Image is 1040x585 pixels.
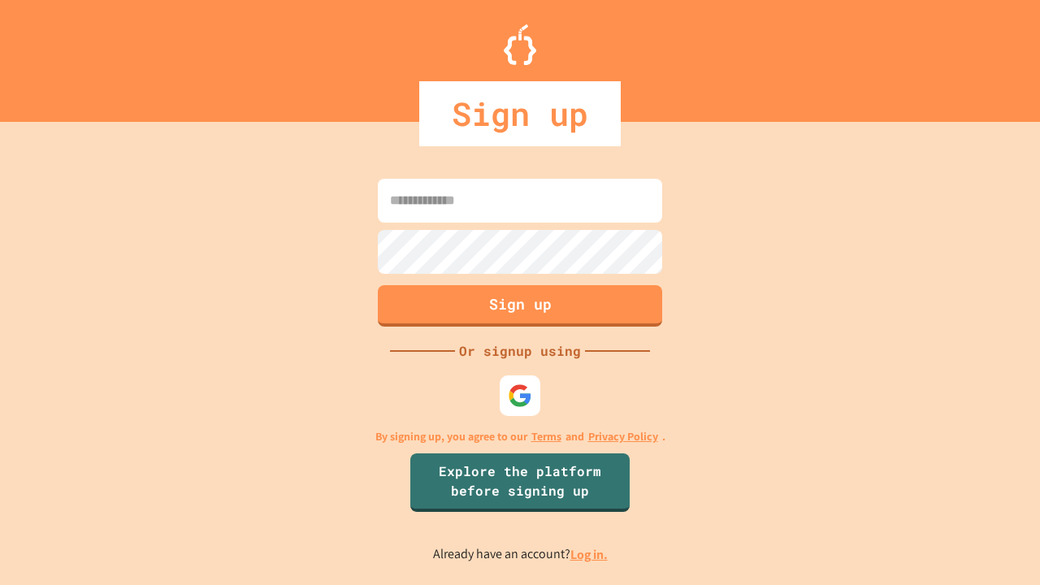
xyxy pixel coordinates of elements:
[378,285,662,327] button: Sign up
[570,546,608,563] a: Log in.
[375,428,665,445] p: By signing up, you agree to our and .
[531,428,561,445] a: Terms
[508,383,532,408] img: google-icon.svg
[504,24,536,65] img: Logo.svg
[410,453,630,512] a: Explore the platform before signing up
[433,544,608,565] p: Already have an account?
[588,428,658,445] a: Privacy Policy
[419,81,621,146] div: Sign up
[455,341,585,361] div: Or signup using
